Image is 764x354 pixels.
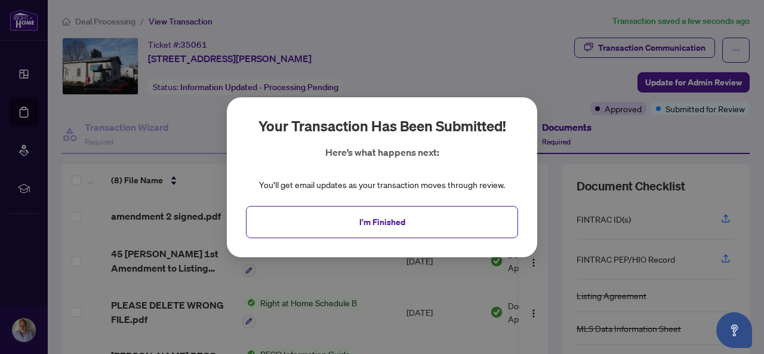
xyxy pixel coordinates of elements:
[716,312,752,348] button: Open asap
[259,178,505,192] div: You’ll get email updates as your transaction moves through review.
[325,145,439,159] p: Here’s what happens next:
[246,205,518,238] button: I'm Finished
[258,116,506,136] h2: Your transaction has been submitted!
[359,212,405,231] span: I'm Finished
